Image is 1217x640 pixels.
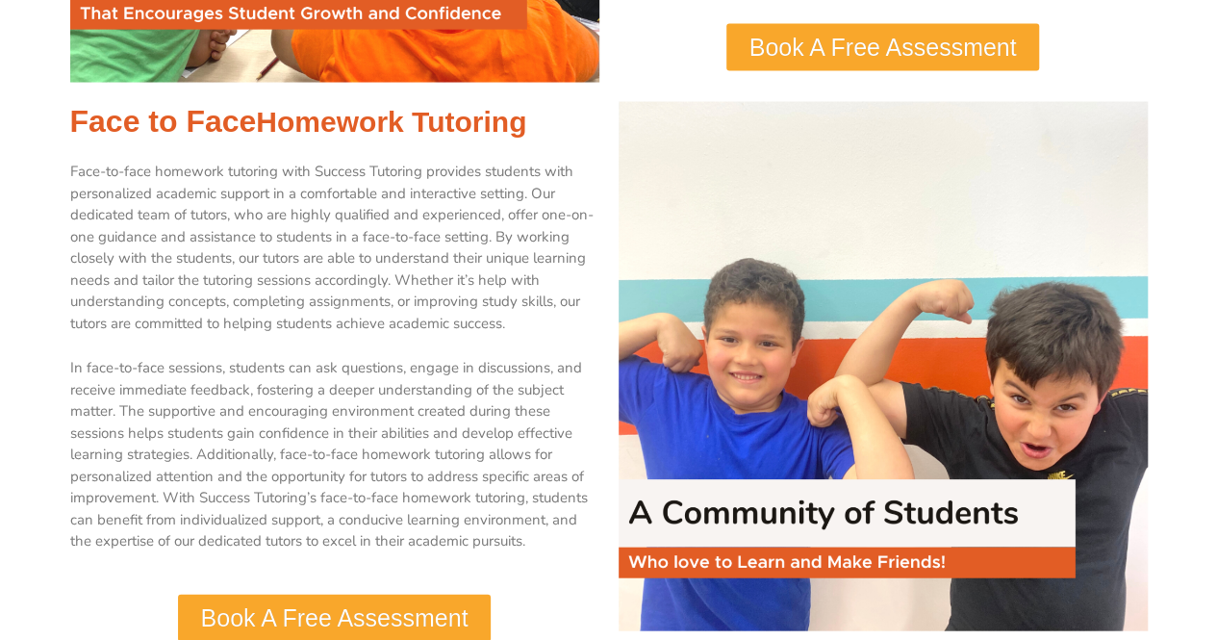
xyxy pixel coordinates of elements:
iframe: Chat Widget [1121,548,1217,640]
span: H [256,106,526,138]
a: Book A Free Assessment [726,24,1040,71]
p: Face-to-face homework tutoring with Success Tutoring provides students with personalized academic... [70,161,599,334]
span: omework Tutoring [277,106,526,138]
p: In face-to-face sessions, students can ask questions, engage in discussions, and receive immediat... [70,357,599,552]
h2: Face to Face [70,102,599,142]
span: Book A Free Assessment [201,606,469,630]
span: Book A Free Assessment [749,36,1017,60]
